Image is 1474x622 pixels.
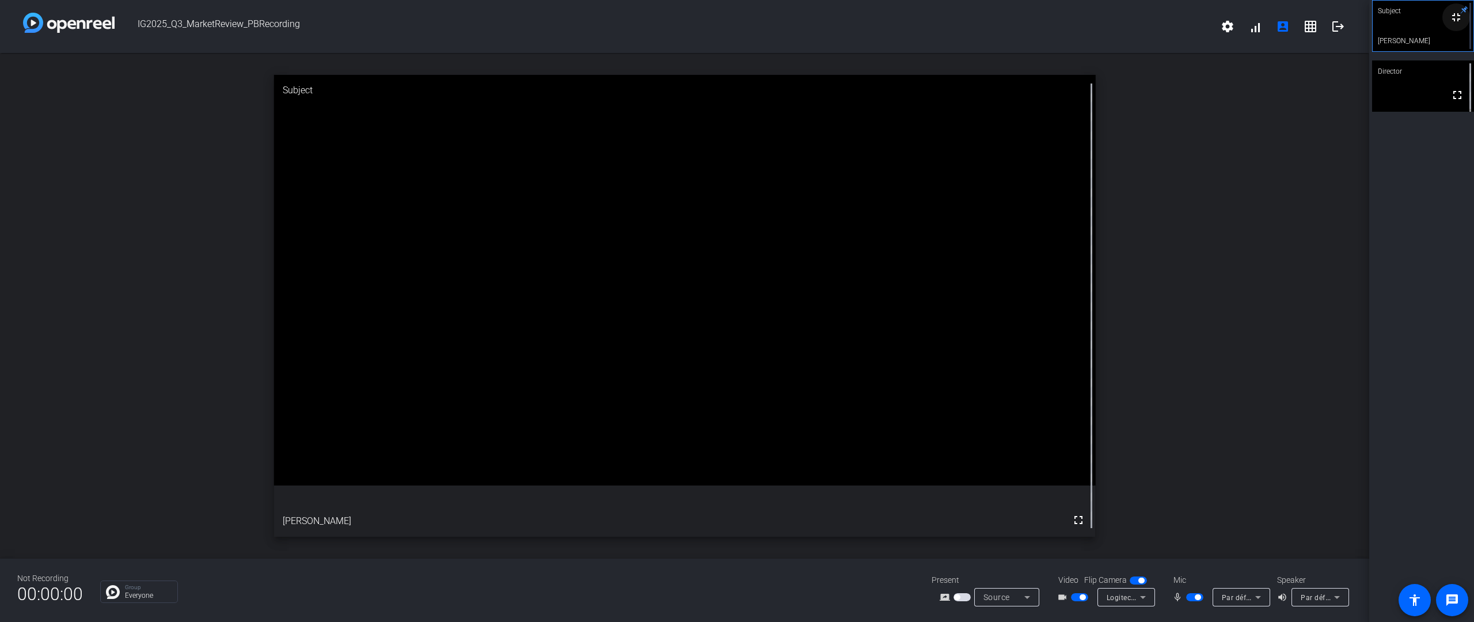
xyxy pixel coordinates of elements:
[106,585,120,599] img: Chat Icon
[1241,13,1269,40] button: signal_cellular_alt
[125,585,172,590] p: Group
[940,590,953,604] mat-icon: screen_share_outline
[1057,590,1071,604] mat-icon: videocam_outline
[1172,590,1186,604] mat-icon: mic_none
[1277,590,1291,604] mat-icon: volume_up
[125,592,172,599] p: Everyone
[1162,574,1277,586] div: Mic
[1084,574,1127,586] span: Flip Camera
[932,574,1047,586] div: Present
[1276,20,1290,33] mat-icon: account_box
[1445,593,1459,607] mat-icon: message
[17,580,83,608] span: 00:00:00
[1221,20,1234,33] mat-icon: settings
[17,572,83,585] div: Not Recording
[115,13,1214,40] span: IG2025_Q3_MarketReview_PBRecording
[983,593,1010,602] span: Source
[1331,20,1345,33] mat-icon: logout
[1107,593,1196,602] span: Logitech BRIO (046d:085e)
[1372,60,1474,82] div: Director
[1449,10,1463,24] mat-icon: fullscreen_exit
[1450,88,1464,102] mat-icon: fullscreen
[1304,20,1317,33] mat-icon: grid_on
[274,75,1096,106] div: Subject
[1277,574,1346,586] div: Speaker
[1222,593,1399,602] span: Par défaut - Microphone (3- Shure MV7) (14ed:1012)
[1058,574,1078,586] span: Video
[23,13,115,33] img: white-gradient.svg
[1408,593,1422,607] mat-icon: accessibility
[1072,513,1085,527] mat-icon: fullscreen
